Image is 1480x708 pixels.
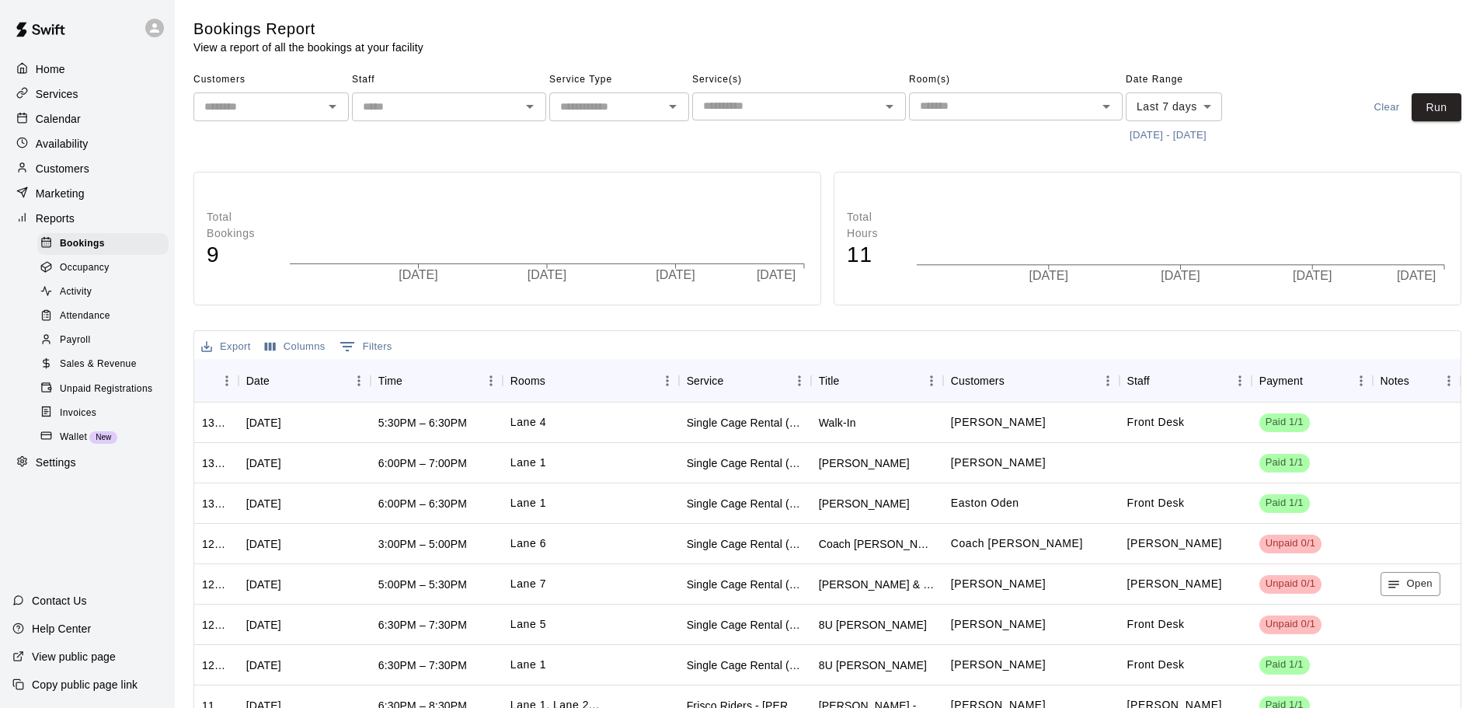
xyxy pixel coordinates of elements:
div: 1309318 [202,455,231,471]
tspan: [DATE] [757,268,796,281]
div: Single Cage Rental (Short) [687,657,803,673]
div: Title [811,359,943,403]
div: Rooms [503,359,679,403]
button: Select columns [261,335,329,359]
button: Sort [1005,370,1026,392]
div: Single Cage Rental (Long) [687,577,803,592]
span: New [89,433,117,441]
button: Open [662,96,684,117]
p: Daniel Gonzalez [1127,576,1222,592]
button: Menu [1437,369,1461,392]
div: Notes [1373,359,1461,403]
div: Makayla Barnes [819,455,910,471]
a: Bookings [37,232,175,256]
p: Coach Steve [951,535,1083,552]
p: Kelly H [951,657,1046,673]
button: Menu [1228,369,1252,392]
button: Sort [545,370,567,392]
p: Front Desk [1127,495,1185,511]
div: Payment [1252,359,1373,403]
a: Invoices [37,401,175,425]
a: Attendance [37,305,175,329]
div: Coach Steve [819,536,935,552]
p: Kelly H [951,616,1046,633]
a: WalletNew [37,425,175,449]
div: Sergio & Julia [819,577,935,592]
p: Maddi Owen [951,414,1046,431]
p: Lane 6 [510,535,546,552]
h5: Bookings Report [193,19,423,40]
div: Fri, Aug 15, 2025 [246,455,281,471]
div: Activity [37,281,169,303]
p: Lane 1 [510,455,546,471]
p: Reports [36,211,75,226]
a: Reports [12,207,162,230]
button: Open [1381,572,1440,596]
div: 3:00PM – 5:00PM [378,536,467,552]
p: Marketing [36,186,85,201]
div: 5:30PM – 6:30PM [378,415,467,431]
div: Unpaid Registrations [37,378,169,400]
div: Time [378,359,402,403]
span: Paid 1/1 [1259,496,1310,511]
span: Attendance [60,309,110,324]
p: Total Hours [847,209,900,242]
tspan: [DATE] [528,268,566,281]
div: Tue, Aug 12, 2025 [246,657,281,673]
span: Customers [193,68,349,92]
div: 8U Sassy Sluggers [819,657,927,673]
span: Paid 1/1 [1259,415,1310,430]
p: Customers [36,161,89,176]
div: Thu, Aug 14, 2025 [246,496,281,511]
div: Customers [951,359,1005,403]
tspan: [DATE] [1161,270,1200,283]
div: Tue, Aug 12, 2025 [246,536,281,552]
tspan: [DATE] [1293,270,1332,283]
div: 6:00PM – 7:00PM [378,455,467,471]
button: Open [879,96,900,117]
button: Menu [347,369,371,392]
p: Daniel Gonzalez [1127,535,1222,552]
div: Mon, Aug 11, 2025 [246,577,281,592]
div: Has not paid: Kelly H [1259,616,1322,634]
button: Open [1095,96,1117,117]
button: Menu [920,369,943,392]
button: Show filters [336,334,396,359]
button: Sort [839,370,861,392]
span: Paid 1/1 [1259,455,1310,470]
div: 1225953 [202,617,231,633]
div: Staff [1120,359,1252,403]
a: Activity [37,281,175,305]
button: Menu [215,369,239,392]
button: Sort [202,370,224,392]
a: Services [12,82,162,106]
p: Lane 1 [510,657,546,673]
div: 1286526 [202,536,231,552]
button: Menu [479,369,503,392]
button: Export [197,335,255,359]
a: Occupancy [37,256,175,280]
button: Clear [1362,93,1412,122]
button: Sort [723,370,745,392]
div: WalletNew [37,427,169,448]
a: Home [12,58,162,81]
div: Service [687,359,724,403]
button: Run [1412,93,1461,122]
div: ID [194,359,239,403]
div: Single Cage Rental (Long) [687,496,803,511]
a: Marketing [12,182,162,205]
div: Payroll [37,330,169,351]
div: Last 7 days [1126,92,1222,121]
span: Sales & Revenue [60,357,137,372]
span: Activity [60,284,92,300]
div: Customers [943,359,1120,403]
div: Rooms [510,359,545,403]
button: Sort [1409,370,1431,392]
span: Bookings [60,236,105,252]
div: 1305270 [202,496,231,511]
p: Total Bookings [207,209,273,242]
tspan: [DATE] [1396,270,1435,283]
